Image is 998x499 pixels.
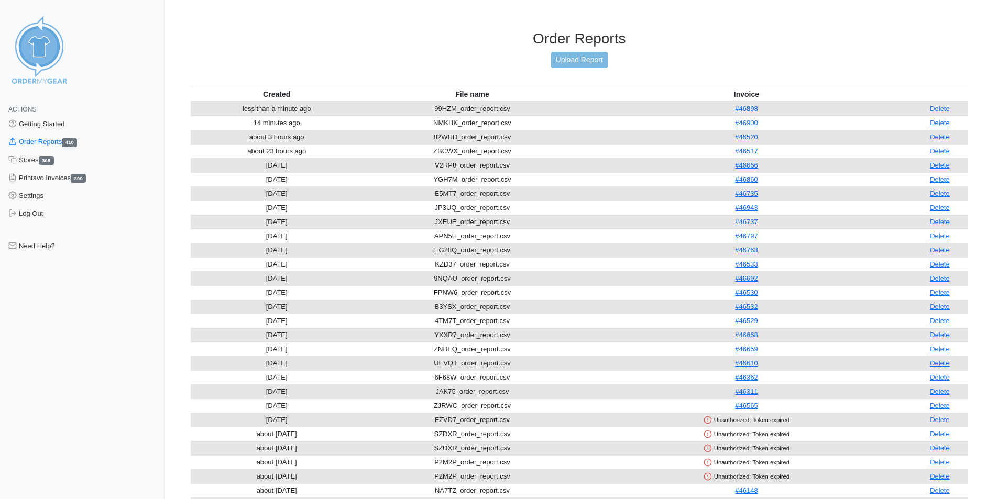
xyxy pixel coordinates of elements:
td: less than a minute ago [191,102,363,116]
a: Delete [930,289,950,296]
th: Invoice [582,87,912,102]
td: P2M2P_order_report.csv [363,469,582,483]
td: E5MT7_order_report.csv [363,186,582,201]
th: File name [363,87,582,102]
td: 9NQAU_order_report.csv [363,271,582,285]
a: Delete [930,387,950,395]
a: #46666 [735,161,758,169]
a: Delete [930,218,950,226]
a: Delete [930,402,950,409]
a: #46530 [735,289,758,296]
td: FZVD7_order_report.csv [363,413,582,427]
td: [DATE] [191,384,363,398]
td: about 23 hours ago [191,144,363,158]
td: about [DATE] [191,469,363,483]
a: Delete [930,161,950,169]
a: Delete [930,105,950,113]
td: P2M2P_order_report.csv [363,455,582,469]
td: 6F68W_order_report.csv [363,370,582,384]
td: [DATE] [191,271,363,285]
a: #46610 [735,359,758,367]
a: #46763 [735,246,758,254]
div: Unauthorized: Token expired [584,472,909,481]
td: EG28Q_order_report.csv [363,243,582,257]
td: [DATE] [191,398,363,413]
span: 410 [62,138,77,147]
a: Delete [930,317,950,325]
td: about [DATE] [191,441,363,455]
a: #46737 [735,218,758,226]
a: #46668 [735,331,758,339]
div: Unauthorized: Token expired [584,443,909,453]
a: Delete [930,274,950,282]
a: Delete [930,345,950,353]
a: #46900 [735,119,758,127]
td: about [DATE] [191,455,363,469]
td: [DATE] [191,356,363,370]
a: Delete [930,246,950,254]
a: Delete [930,260,950,268]
a: Upload Report [551,52,608,68]
span: 390 [71,174,86,183]
a: Delete [930,486,950,494]
a: #46148 [735,486,758,494]
a: #46860 [735,175,758,183]
td: UEVQT_order_report.csv [363,356,582,370]
a: Delete [930,133,950,141]
td: [DATE] [191,243,363,257]
td: SZDXR_order_report.csv [363,441,582,455]
td: [DATE] [191,328,363,342]
a: Delete [930,444,950,452]
a: Delete [930,472,950,480]
a: #46735 [735,190,758,197]
td: [DATE] [191,186,363,201]
a: #46311 [735,387,758,395]
td: NMKHK_order_report.csv [363,116,582,130]
a: #46532 [735,303,758,311]
td: [DATE] [191,172,363,186]
td: 14 minutes ago [191,116,363,130]
td: ZNBEQ_order_report.csv [363,342,582,356]
a: Delete [930,119,950,127]
a: Delete [930,373,950,381]
td: 82WHD_order_report.csv [363,130,582,144]
td: KZD37_order_report.csv [363,257,582,271]
a: Delete [930,204,950,212]
td: 4TM7T_order_report.csv [363,314,582,328]
td: about 3 hours ago [191,130,363,144]
a: #46565 [735,402,758,409]
td: about [DATE] [191,483,363,497]
td: B3YSX_order_report.csv [363,300,582,314]
a: Delete [930,458,950,466]
td: [DATE] [191,413,363,427]
a: #46517 [735,147,758,155]
a: #46943 [735,204,758,212]
td: APN5H_order_report.csv [363,229,582,243]
td: ZBCWX_order_report.csv [363,144,582,158]
a: #46529 [735,317,758,325]
div: Unauthorized: Token expired [584,429,909,439]
td: SZDXR_order_report.csv [363,427,582,441]
a: #46692 [735,274,758,282]
h3: Order Reports [191,30,969,48]
td: about [DATE] [191,427,363,441]
td: [DATE] [191,158,363,172]
td: NA7TZ_order_report.csv [363,483,582,497]
div: Unauthorized: Token expired [584,415,909,425]
td: [DATE] [191,314,363,328]
td: [DATE] [191,370,363,384]
a: Delete [930,331,950,339]
td: FPNW6_order_report.csv [363,285,582,300]
td: YGH7M_order_report.csv [363,172,582,186]
td: [DATE] [191,215,363,229]
a: #46659 [735,345,758,353]
td: [DATE] [191,342,363,356]
span: Actions [8,106,36,113]
td: JXEUE_order_report.csv [363,215,582,229]
a: Delete [930,430,950,438]
a: Delete [930,190,950,197]
a: Delete [930,147,950,155]
a: #46533 [735,260,758,268]
td: JP3UQ_order_report.csv [363,201,582,215]
span: 306 [39,156,54,165]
